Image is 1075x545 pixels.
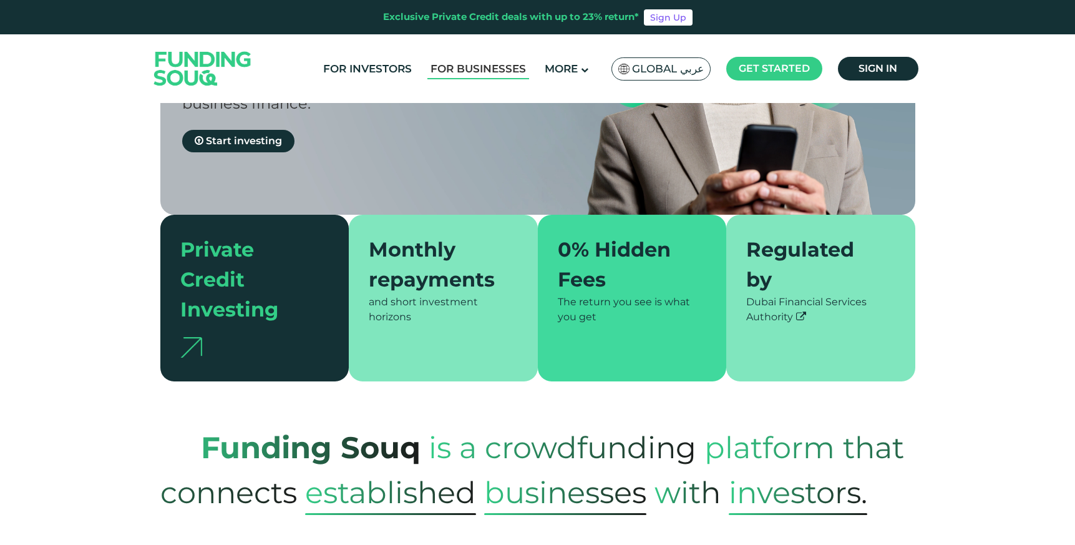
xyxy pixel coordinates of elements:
[206,135,282,147] span: Start investing
[369,235,503,295] div: Monthly repayments
[201,430,421,466] strong: Funding Souq
[160,417,904,523] span: platform that connects
[383,10,639,24] div: Exclusive Private Credit deals with up to 23% return*
[644,9,693,26] a: Sign Up
[558,295,707,325] div: The return you see is what you get
[320,59,415,79] a: For Investors
[484,470,646,515] span: Businesses
[545,62,578,75] span: More
[180,235,314,325] div: Private Credit Investing
[746,295,895,325] div: Dubai Financial Services Authority
[182,130,294,152] a: Start investing
[305,470,476,515] span: established
[654,462,721,523] span: with
[142,37,264,100] img: Logo
[632,62,704,76] span: Global عربي
[739,62,810,74] span: Get started
[746,235,880,295] div: Regulated by
[427,59,529,79] a: For Businesses
[838,57,918,81] a: Sign in
[369,295,518,325] div: and short investment horizons
[859,62,897,74] span: Sign in
[429,417,696,478] span: is a crowdfunding
[618,64,630,74] img: SA Flag
[180,337,202,358] img: arrow
[729,470,867,515] span: Investors.
[558,235,692,295] div: 0% Hidden Fees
